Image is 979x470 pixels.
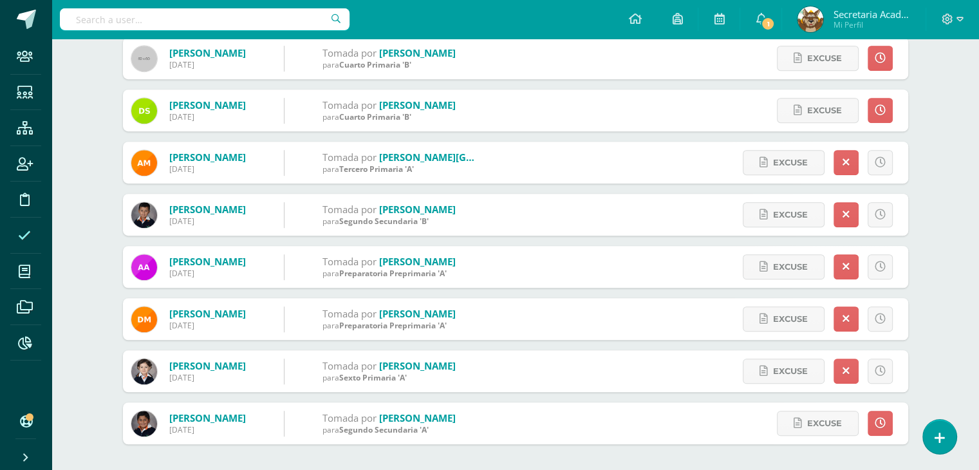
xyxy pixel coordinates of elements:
[379,307,456,320] a: [PERSON_NAME]
[379,203,456,216] a: [PERSON_NAME]
[807,411,842,435] span: Excuse
[339,372,407,383] span: Sexto Primaria 'A'
[169,216,246,227] div: [DATE]
[131,411,157,437] img: 37fe9c827cd3be946e3ffd130a4418ef.png
[131,98,157,124] img: 2af7d00c005ba67005e919e192f08e78.png
[773,359,808,383] span: Excuse
[773,307,808,331] span: Excuse
[169,372,246,383] div: [DATE]
[773,151,808,174] span: Excuse
[777,98,859,123] a: Excuse
[322,424,456,435] div: para
[773,203,808,227] span: Excuse
[743,359,825,384] a: Excuse
[322,255,377,268] span: Tomada por
[322,359,377,372] span: Tomada por
[379,359,456,372] a: [PERSON_NAME]
[339,268,447,279] span: Preparatoria Preprimaria 'A'
[131,202,157,228] img: 3088ce6bfbe40a0677bb980140693140.png
[169,203,246,216] a: [PERSON_NAME]
[743,306,825,332] a: Excuse
[761,17,775,31] span: 1
[169,424,246,435] div: [DATE]
[169,111,246,122] div: [DATE]
[131,306,157,332] img: b59910e42c19ef6e410141048dfd3fd1.png
[379,151,554,164] a: [PERSON_NAME][GEOGRAPHIC_DATA]
[169,307,246,320] a: [PERSON_NAME]
[322,203,377,216] span: Tomada por
[169,46,246,59] a: [PERSON_NAME]
[833,8,910,21] span: Secretaria Académica
[322,268,456,279] div: para
[322,320,456,331] div: para
[60,8,350,30] input: Search a user…
[797,6,823,32] img: d6a28b792dbf0ce41b208e57d9de1635.png
[169,320,246,331] div: [DATE]
[339,424,429,435] span: Segundo Secundaria 'A'
[833,19,910,30] span: Mi Perfil
[322,372,456,383] div: para
[169,151,246,164] a: [PERSON_NAME]
[339,216,429,227] span: Segundo Secundaria 'B'
[777,46,859,71] a: Excuse
[743,254,825,279] a: Excuse
[322,99,377,111] span: Tomada por
[169,255,246,268] a: [PERSON_NAME]
[773,255,808,279] span: Excuse
[169,164,246,174] div: [DATE]
[131,46,157,71] img: 60x60
[131,359,157,384] img: 1f22a87faabc067830630b55ab155de0.png
[322,216,456,227] div: para
[169,59,246,70] div: [DATE]
[379,99,456,111] a: [PERSON_NAME]
[339,164,414,174] span: Tercero Primaria 'A'
[131,150,157,176] img: 971db3b0b62577891fc1af99ab1c2651.png
[339,59,411,70] span: Cuarto Primaria 'B'
[322,151,377,164] span: Tomada por
[743,150,825,175] a: Excuse
[131,254,157,280] img: 2ea9004c2a40397fa7ffe677d2848ec2.png
[743,202,825,227] a: Excuse
[322,411,377,424] span: Tomada por
[322,111,456,122] div: para
[339,111,411,122] span: Cuarto Primaria 'B'
[169,359,246,372] a: [PERSON_NAME]
[339,320,447,331] span: Preparatoria Preprimaria 'A'
[322,59,456,70] div: para
[169,268,246,279] div: [DATE]
[169,99,246,111] a: [PERSON_NAME]
[379,46,456,59] a: [PERSON_NAME]
[379,255,456,268] a: [PERSON_NAME]
[322,164,477,174] div: para
[322,46,377,59] span: Tomada por
[807,46,842,70] span: Excuse
[322,307,377,320] span: Tomada por
[777,411,859,436] a: Excuse
[169,411,246,424] a: [PERSON_NAME]
[379,411,456,424] a: [PERSON_NAME]
[807,99,842,122] span: Excuse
